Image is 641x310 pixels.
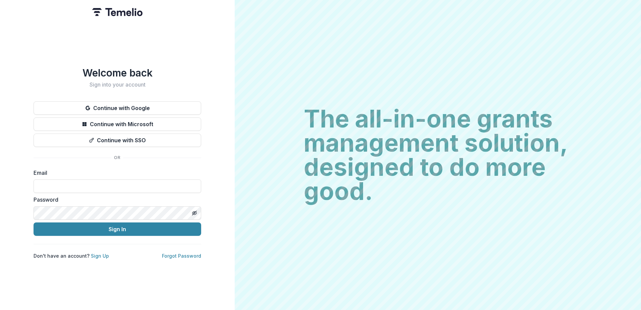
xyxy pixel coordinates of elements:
a: Forgot Password [162,253,201,259]
h2: Sign into your account [34,82,201,88]
button: Toggle password visibility [189,208,200,218]
button: Continue with Microsoft [34,117,201,131]
h1: Welcome back [34,67,201,79]
label: Email [34,169,197,177]
label: Password [34,196,197,204]
button: Continue with Google [34,101,201,115]
button: Continue with SSO [34,134,201,147]
button: Sign In [34,222,201,236]
p: Don't have an account? [34,252,109,259]
a: Sign Up [91,253,109,259]
img: Temelio [92,8,142,16]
